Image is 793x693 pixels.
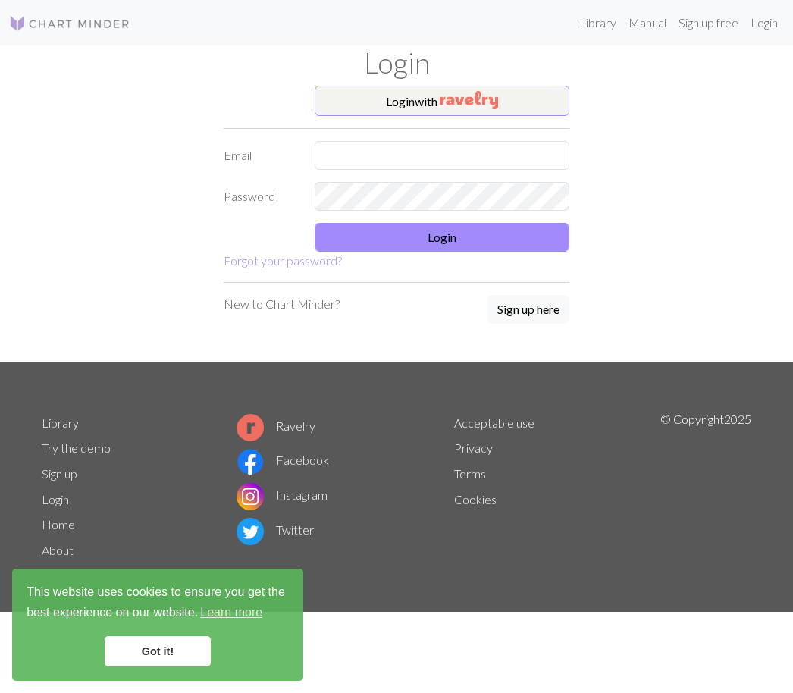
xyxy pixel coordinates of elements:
[224,253,342,268] a: Forgot your password?
[672,8,744,38] a: Sign up free
[42,441,111,455] a: Try the demo
[42,543,74,557] a: About
[12,569,303,681] div: cookieconsent
[105,636,211,666] a: dismiss cookie message
[454,441,493,455] a: Privacy
[237,453,329,467] a: Facebook
[440,91,498,109] img: Ravelry
[215,141,306,170] label: Email
[237,518,264,545] img: Twitter logo
[237,483,264,510] img: Instagram logo
[237,488,328,502] a: Instagram
[237,448,264,475] img: Facebook logo
[660,410,751,563] p: © Copyright 2025
[9,14,130,33] img: Logo
[487,295,569,324] button: Sign up here
[42,466,77,481] a: Sign up
[622,8,672,38] a: Manual
[237,419,315,433] a: Ravelry
[198,601,265,624] a: learn more about cookies
[454,415,534,430] a: Acceptable use
[42,415,79,430] a: Library
[237,414,264,441] img: Ravelry logo
[42,492,69,506] a: Login
[744,8,784,38] a: Login
[315,223,569,252] button: Login
[315,86,569,116] button: Loginwith
[27,583,289,624] span: This website uses cookies to ensure you get the best experience on our website.
[487,295,569,325] a: Sign up here
[237,522,314,537] a: Twitter
[33,45,760,80] h1: Login
[573,8,622,38] a: Library
[215,182,306,211] label: Password
[454,466,486,481] a: Terms
[42,517,75,532] a: Home
[224,295,340,313] p: New to Chart Minder?
[454,492,497,506] a: Cookies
